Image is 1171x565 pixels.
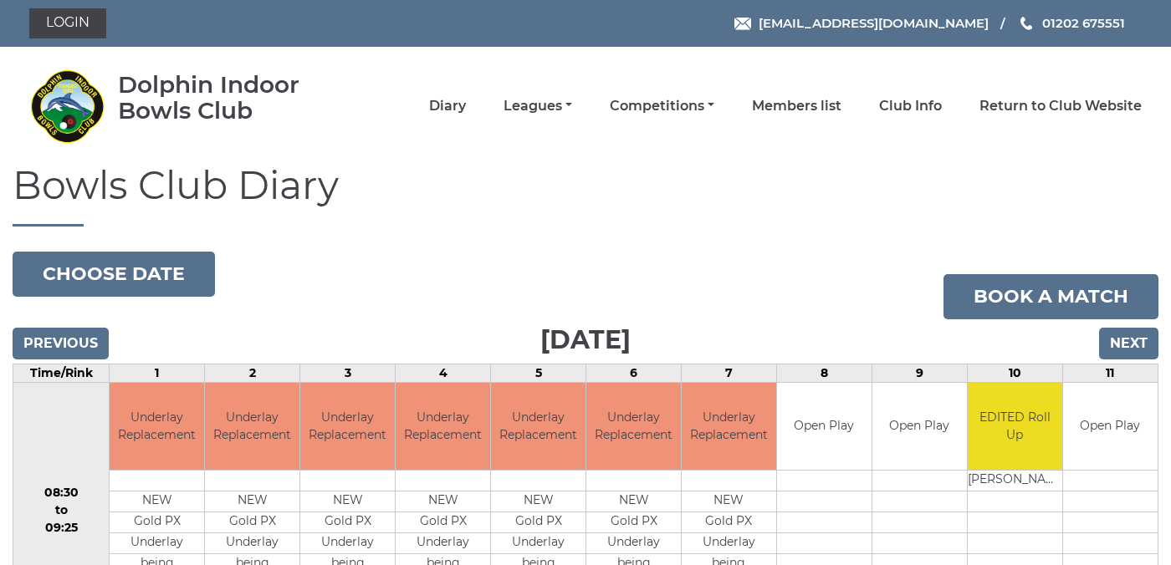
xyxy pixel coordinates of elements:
[777,383,872,471] td: Open Play
[968,383,1062,471] td: EDITED Roll Up
[205,533,299,554] td: Underlay
[300,533,395,554] td: Underlay
[300,383,395,471] td: Underlay Replacement
[491,512,585,533] td: Gold PX
[734,13,989,33] a: Email [EMAIL_ADDRESS][DOMAIN_NAME]
[586,364,682,382] td: 6
[943,274,1158,319] a: Book a match
[396,512,490,533] td: Gold PX
[29,8,106,38] a: Login
[759,15,989,31] span: [EMAIL_ADDRESS][DOMAIN_NAME]
[682,512,776,533] td: Gold PX
[1063,383,1158,471] td: Open Play
[13,252,215,297] button: Choose date
[752,97,841,115] a: Members list
[879,97,942,115] a: Club Info
[491,533,585,554] td: Underlay
[872,383,967,471] td: Open Play
[300,512,395,533] td: Gold PX
[979,97,1142,115] a: Return to Club Website
[967,364,1062,382] td: 10
[300,364,396,382] td: 3
[396,383,490,471] td: Underlay Replacement
[205,364,300,382] td: 2
[491,364,586,382] td: 5
[205,491,299,512] td: NEW
[1018,13,1125,33] a: Phone us 01202 675551
[682,533,776,554] td: Underlay
[110,364,205,382] td: 1
[110,491,204,512] td: NEW
[1020,17,1032,30] img: Phone us
[610,97,714,115] a: Competitions
[13,364,110,382] td: Time/Rink
[734,18,751,30] img: Email
[504,97,572,115] a: Leagues
[205,383,299,471] td: Underlay Replacement
[1062,364,1158,382] td: 11
[1099,328,1158,359] input: Next
[968,471,1062,491] td: [PERSON_NAME]
[110,512,204,533] td: Gold PX
[13,165,1158,227] h1: Bowls Club Diary
[776,364,872,382] td: 8
[118,72,348,124] div: Dolphin Indoor Bowls Club
[396,364,491,382] td: 4
[491,491,585,512] td: NEW
[110,533,204,554] td: Underlay
[872,364,967,382] td: 9
[586,512,681,533] td: Gold PX
[110,383,204,471] td: Underlay Replacement
[586,533,681,554] td: Underlay
[13,328,109,359] input: Previous
[205,512,299,533] td: Gold PX
[682,364,777,382] td: 7
[682,491,776,512] td: NEW
[396,533,490,554] td: Underlay
[1042,15,1125,31] span: 01202 675551
[586,491,681,512] td: NEW
[429,97,466,115] a: Diary
[586,383,681,471] td: Underlay Replacement
[29,69,105,144] img: Dolphin Indoor Bowls Club
[491,383,585,471] td: Underlay Replacement
[300,491,395,512] td: NEW
[682,383,776,471] td: Underlay Replacement
[396,491,490,512] td: NEW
